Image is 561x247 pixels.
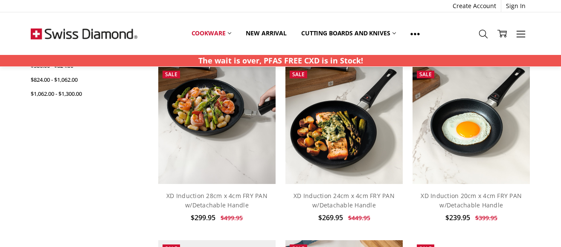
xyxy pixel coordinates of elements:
img: 20cm fry pan with detachable handle with egg [413,66,530,184]
a: XD Induction 20cm x 4cm FRY PAN w/Detachable Handle [421,192,522,209]
a: XD Induction 28cm x 4cm FRY PAN w/Detachable Handle [166,192,267,209]
a: Show All [403,24,427,43]
span: Sale [292,71,305,78]
p: The wait is over, PFAS FREE CXD is in Stock! [198,55,363,66]
img: Free Shipping On Every Order [31,12,137,55]
a: Cutting boards and knives [294,24,404,43]
a: $1,062.00 - $1,300.00 [31,87,148,101]
span: Sale [419,71,432,78]
a: $824.00 - $1,062.00 [31,73,148,87]
span: $269.95 [318,213,343,222]
img: XD Induction 24cm x 4cm FRY PAN w/Detachable Handle [285,66,403,184]
a: XD Induction 24cm x 4cm FRY PAN w/Detachable Handle [294,192,395,209]
span: $239.95 [445,213,470,222]
span: $399.95 [475,214,497,222]
span: $499.95 [221,214,243,222]
span: $299.95 [191,213,215,222]
span: Sale [165,71,177,78]
span: $449.95 [348,214,370,222]
img: XD Induction 28cm x 4cm FRY PAN w/Detachable Handle [158,66,276,184]
a: New arrival [238,24,294,43]
a: Cookware [184,24,239,43]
